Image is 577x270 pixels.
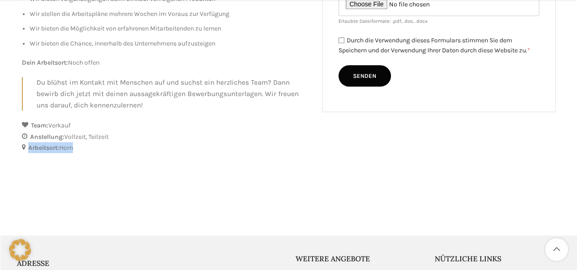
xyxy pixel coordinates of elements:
[338,36,530,55] label: Durch die Verwendung dieses Formulars stimmen Sie dem Speichern und der Verwendung Ihrer Daten du...
[30,39,309,49] li: Wir bieten die Chance, innerhalb des Unternehmens aufzusteigen
[59,144,73,152] span: Horn
[88,133,109,141] span: Teilzeit
[22,58,309,68] p: Noch offen
[30,9,309,19] li: Wir stellen die Arbeitspläne mehrere Wochen im Voraus zur Verfügung
[435,254,561,264] h5: Nützliche Links
[30,24,309,34] li: Wir bieten die Möglichkeit von erfahrenen Mitarbeitenden zu lernen
[545,238,568,261] a: Scroll to top button
[28,144,59,152] strong: Arbeitsort:
[22,59,68,66] strong: Dein Arbeitsort:
[48,122,71,129] span: Verkauf
[296,254,421,264] h5: Weitere Angebote
[338,18,428,24] small: Erlaubte Dateiformate: .pdf, .doc, .docx
[30,133,64,141] strong: Anstellung:
[36,77,309,111] p: Du blühst im Kontakt mit Menschen auf und suchst ein herzliches Team? Dann bewirb dich jetzt mit ...
[31,122,48,129] strong: Team:
[338,65,391,87] input: Senden
[64,133,88,141] span: Vollzeit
